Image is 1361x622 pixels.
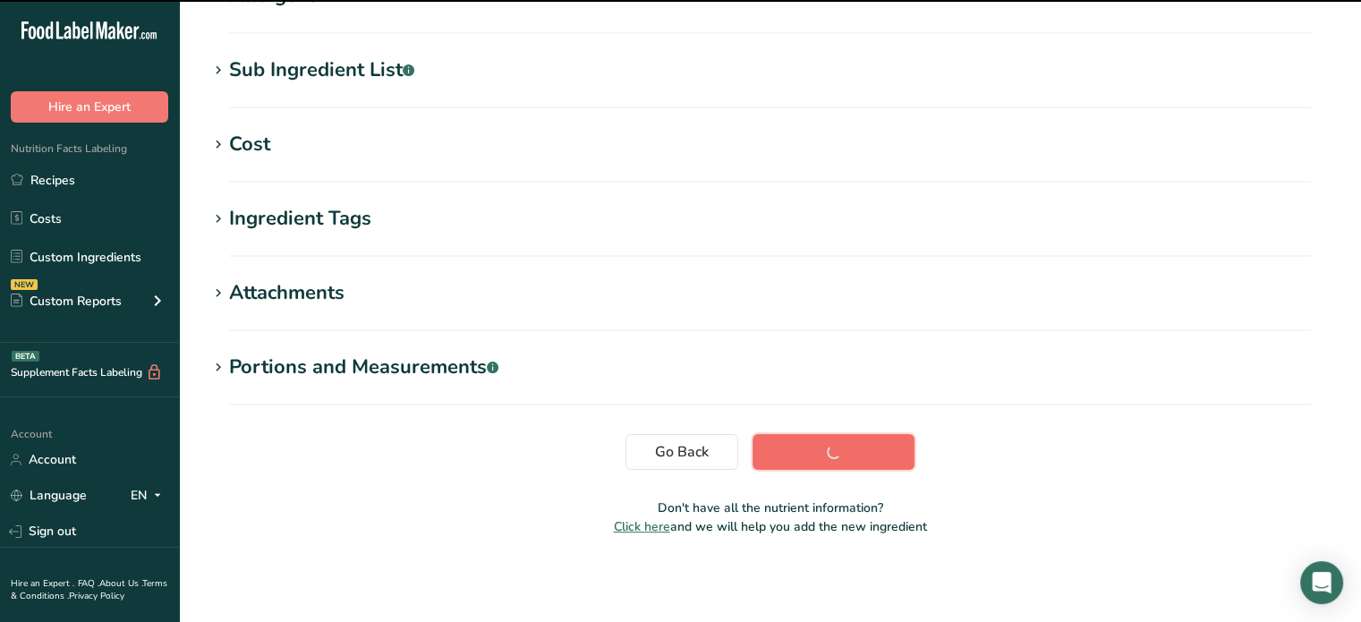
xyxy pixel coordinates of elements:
a: Privacy Policy [69,590,124,602]
div: BETA [12,351,39,362]
div: Open Intercom Messenger [1300,561,1343,604]
div: NEW [11,279,38,290]
a: Terms & Conditions . [11,577,167,602]
span: Click here [614,518,670,535]
div: Custom Reports [11,292,122,311]
button: Hire an Expert [11,91,168,123]
a: FAQ . [78,577,99,590]
div: Portions and Measurements [229,353,498,382]
div: Sub Ingredient List [229,55,414,85]
button: Go Back [625,434,738,470]
div: Cost [229,130,270,159]
a: About Us . [99,577,142,590]
p: Don't have all the nutrient information? [208,498,1332,517]
p: and we will help you add the new ingredient [208,517,1332,536]
a: Language [11,480,87,511]
a: Hire an Expert . [11,577,74,590]
div: Ingredient Tags [229,204,371,234]
span: Go Back [655,441,709,463]
div: EN [131,485,168,507]
div: Attachments [229,278,345,308]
